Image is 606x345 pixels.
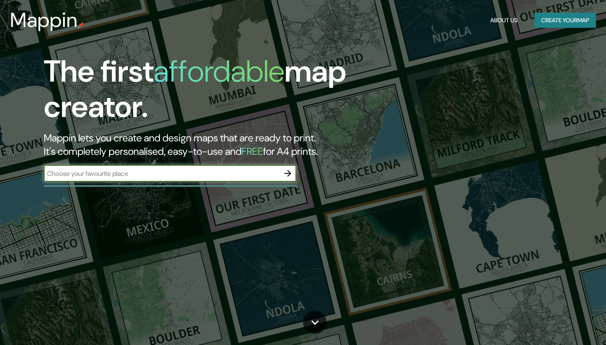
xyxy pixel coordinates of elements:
h1: affordable [154,52,284,91]
h3: Mappin [10,8,78,32]
h5: FREE [242,145,263,158]
h2: Mappin lets you create and design maps that are ready to print. It's completely personalised, eas... [44,131,347,158]
button: About Us [487,13,521,28]
input: Choose your favourite place [44,169,279,178]
img: mappin-pin [78,22,85,29]
button: Create yourmap [534,13,596,28]
h1: The first map creator. [44,54,347,131]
